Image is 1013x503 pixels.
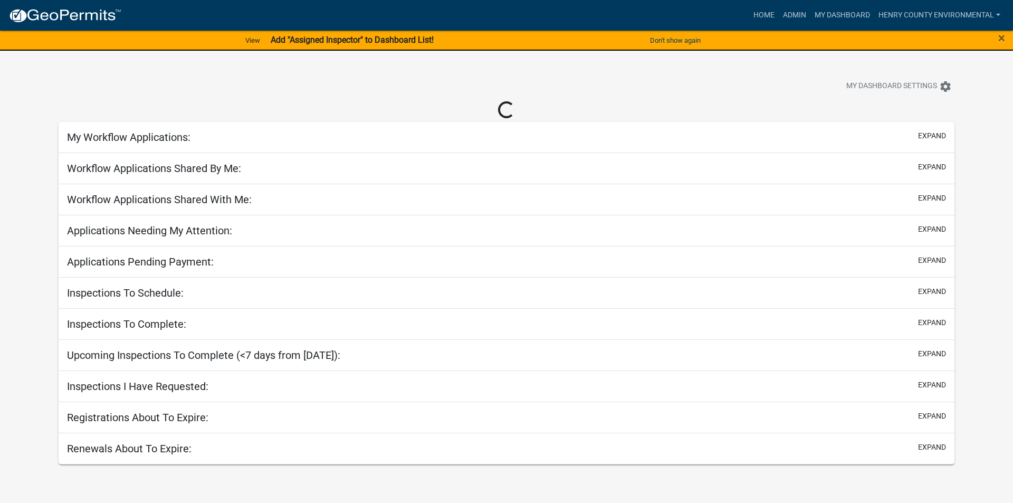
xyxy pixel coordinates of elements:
h5: Workflow Applications Shared With Me: [67,193,252,206]
button: expand [918,130,946,141]
h5: Applications Needing My Attention: [67,224,232,237]
button: expand [918,379,946,391]
button: expand [918,411,946,422]
a: View [241,32,264,49]
button: expand [918,162,946,173]
h5: Inspections I Have Requested: [67,380,208,393]
h5: Workflow Applications Shared By Me: [67,162,241,175]
h5: Inspections To Complete: [67,318,186,330]
button: Close [998,32,1005,44]
span: My Dashboard Settings [846,80,937,93]
button: expand [918,442,946,453]
h5: Applications Pending Payment: [67,255,214,268]
button: My Dashboard Settingssettings [838,76,960,97]
button: expand [918,348,946,359]
button: expand [918,317,946,328]
button: expand [918,193,946,204]
strong: Add "Assigned Inspector" to Dashboard List! [271,35,434,45]
button: expand [918,224,946,235]
a: Admin [779,5,810,25]
h5: My Workflow Applications: [67,131,190,144]
a: My Dashboard [810,5,874,25]
a: Henry County Environmental [874,5,1005,25]
button: expand [918,255,946,266]
a: Home [749,5,779,25]
span: × [998,31,1005,45]
button: expand [918,286,946,297]
i: settings [939,80,952,93]
h5: Renewals About To Expire: [67,442,192,455]
h5: Upcoming Inspections To Complete (<7 days from [DATE]): [67,349,340,362]
h5: Registrations About To Expire: [67,411,208,424]
button: Don't show again [646,32,705,49]
h5: Inspections To Schedule: [67,287,184,299]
